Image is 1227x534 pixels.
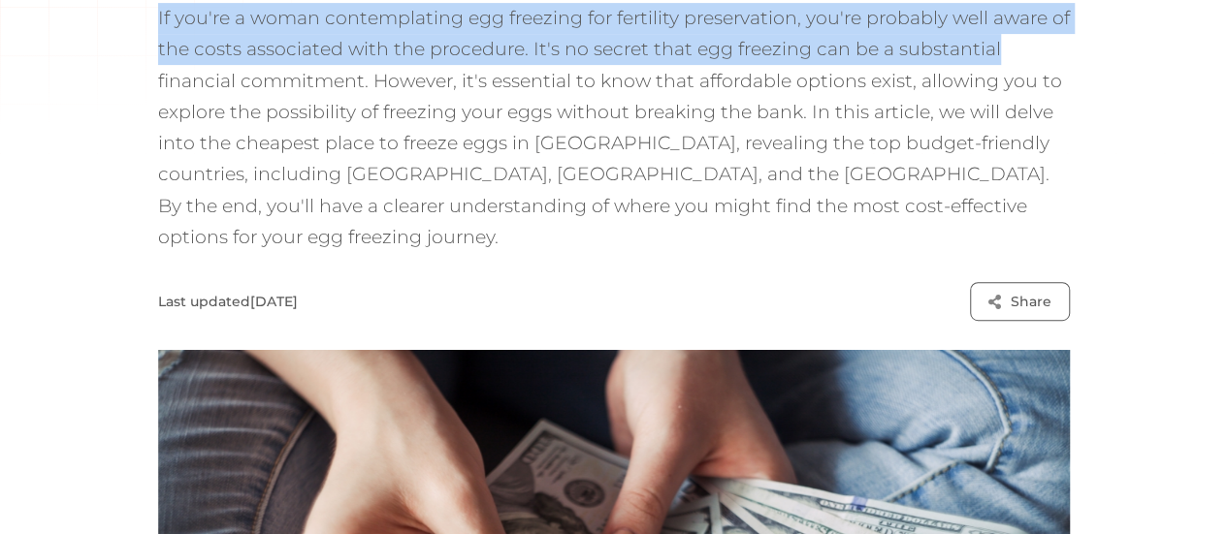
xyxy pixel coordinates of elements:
[158,3,1070,253] p: If you're a woman contemplating egg freezing for fertility preservation, you're probably well awa...
[988,290,1011,314] div: 
[158,293,250,310] div: Last updated
[970,282,1070,321] a: Share
[1011,292,1051,312] div: Share
[250,293,298,310] div: [DATE]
